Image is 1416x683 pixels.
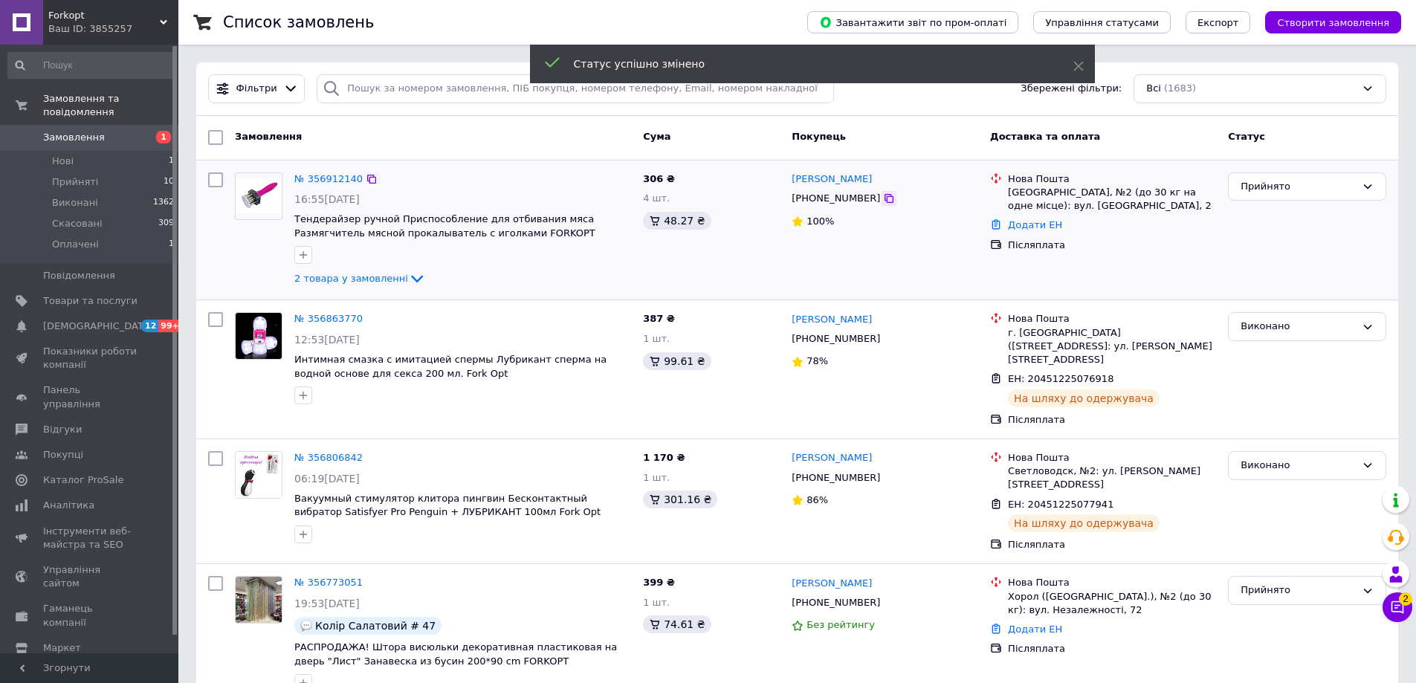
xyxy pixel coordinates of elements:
div: Светловодск, №2: ул. [PERSON_NAME][STREET_ADDRESS] [1008,464,1216,491]
span: Замовлення [235,131,302,142]
a: № 356806842 [294,452,363,463]
div: [PHONE_NUMBER] [789,593,883,612]
span: Всі [1146,82,1161,96]
a: Фото товару [235,172,282,220]
a: РАСПРОДАЖА! Штора висюльки декоративная пластиковая на дверь "Лист" Занавеска из бусин 200*90 cm ... [294,641,617,667]
a: Додати ЕН [1008,624,1062,635]
span: Гаманець компанії [43,602,138,629]
div: Післяплата [1008,413,1216,427]
img: Фото товару [236,313,282,359]
div: На шляху до одержувача [1008,389,1160,407]
span: Оплачені [52,238,99,251]
div: Прийнято [1241,179,1356,195]
input: Пошук [7,52,175,79]
a: Фото товару [235,451,282,499]
span: 2 товара у замовленні [294,273,408,284]
span: 1 шт. [643,333,670,344]
span: 387 ₴ [643,313,675,324]
span: 12 [141,320,158,332]
a: Додати ЕН [1008,219,1062,230]
span: Панель управління [43,383,138,410]
span: Нові [52,155,74,168]
span: Збережені фільтри: [1021,82,1122,96]
span: Товари та послуги [43,294,138,308]
span: 2 [1399,589,1412,603]
img: Фото товару [236,178,282,213]
div: Післяплата [1008,642,1216,656]
div: Нова Пошта [1008,451,1216,464]
span: 4 шт. [643,192,670,204]
button: Управління статусами [1033,11,1171,33]
span: Інструменти веб-майстра та SEO [43,525,138,551]
span: Аналітика [43,499,94,512]
span: Створити замовлення [1277,17,1389,28]
span: Замовлення [43,131,105,144]
div: Прийнято [1241,583,1356,598]
div: Статус успішно змінено [574,56,1036,71]
div: На шляху до одержувача [1008,514,1160,532]
a: Тендерайзер ручной Приспособление для отбивания мяса Размягчитель мясной прокалыватель с иголками... [294,213,595,239]
span: Замовлення та повідомлення [43,92,178,119]
span: Forkopt [48,9,160,22]
a: [PERSON_NAME] [792,313,872,327]
div: г. [GEOGRAPHIC_DATA] ([STREET_ADDRESS]: ул. [PERSON_NAME][STREET_ADDRESS] [1008,326,1216,367]
button: Завантажити звіт по пром-оплаті [807,11,1018,33]
a: Фото товару [235,312,282,360]
span: 309 [158,217,174,230]
a: Вакуумный стимулятор клитора пингвин Бесконтактный вибратор Satisfyer Pro Penguin + ЛУБРИКАНТ 100... [294,493,601,518]
span: Прийняті [52,175,98,189]
span: Виконані [52,196,98,210]
span: 1 шт. [643,597,670,608]
div: Виконано [1241,458,1356,473]
a: 2 товара у замовленні [294,273,426,284]
span: Каталог ProSale [43,473,123,487]
span: 1 шт. [643,472,670,483]
img: :speech_balloon: [300,620,312,632]
span: Фільтри [236,82,277,96]
span: 12:53[DATE] [294,334,360,346]
span: 19:53[DATE] [294,598,360,609]
div: [GEOGRAPHIC_DATA], №2 (до 30 кг на одне місце): вул. [GEOGRAPHIC_DATA], 2 [1008,186,1216,213]
div: Нова Пошта [1008,172,1216,186]
span: 306 ₴ [643,173,675,184]
span: 1 [169,238,174,251]
div: 301.16 ₴ [643,491,717,508]
span: 86% [806,494,828,505]
span: 399 ₴ [643,577,675,588]
a: № 356863770 [294,313,363,324]
div: [PHONE_NUMBER] [789,468,883,488]
span: Cума [643,131,670,142]
div: [PHONE_NUMBER] [789,329,883,349]
span: 1362 [153,196,174,210]
span: Експорт [1197,17,1239,28]
img: Фото товару [236,452,282,498]
span: Показники роботи компанії [43,345,138,372]
span: 100% [806,216,834,227]
span: Доставка та оплата [990,131,1100,142]
span: ЕН: 20451225076918 [1008,373,1113,384]
a: № 356773051 [294,577,363,588]
a: [PERSON_NAME] [792,577,872,591]
button: Чат з покупцем2 [1383,592,1412,622]
span: [DEMOGRAPHIC_DATA] [43,320,153,333]
input: Пошук за номером замовлення, ПІБ покупця, номером телефону, Email, номером накладної [317,74,834,103]
span: Управління статусами [1045,17,1159,28]
span: (1683) [1164,82,1196,94]
div: 48.27 ₴ [643,212,711,230]
a: Интимная смазка с имитацией спермы Лубрикант сперма на водной основе для секса 200 мл. Fork Opt [294,354,607,379]
div: Хорол ([GEOGRAPHIC_DATA].), №2 (до 30 кг): вул. Незалежності, 72 [1008,590,1216,617]
span: 1 170 ₴ [643,452,685,463]
button: Створити замовлення [1265,11,1401,33]
div: 99.61 ₴ [643,352,711,370]
span: Маркет [43,641,81,655]
span: Без рейтингу [806,619,875,630]
a: [PERSON_NAME] [792,172,872,187]
div: Післяплата [1008,538,1216,551]
span: 78% [806,355,828,366]
span: 16:55[DATE] [294,193,360,205]
span: Колір Салатовий # 47 [315,620,436,632]
div: Нова Пошта [1008,576,1216,589]
a: [PERSON_NAME] [792,451,872,465]
span: Управління сайтом [43,563,138,590]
